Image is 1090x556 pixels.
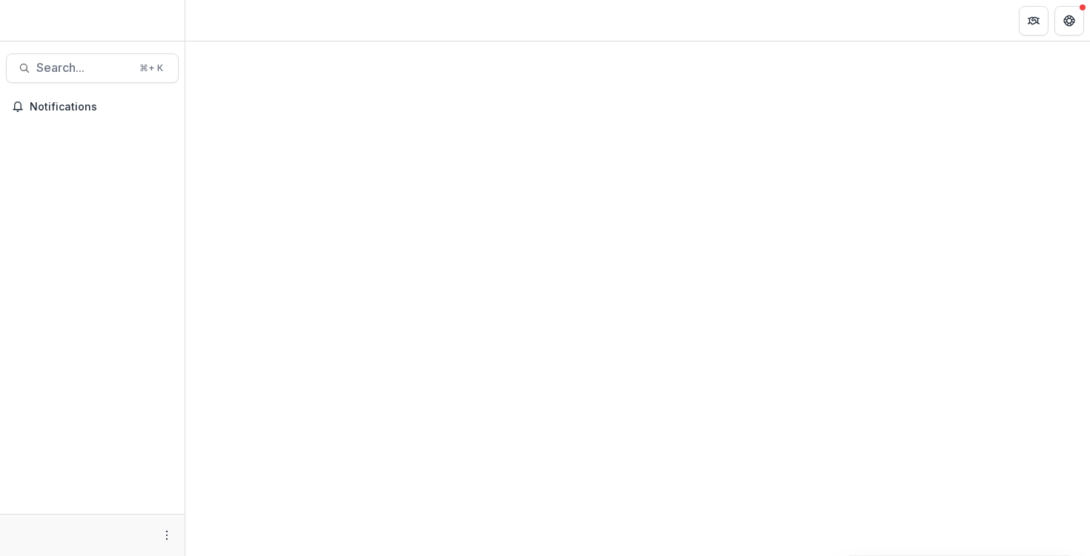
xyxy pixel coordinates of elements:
button: More [158,526,176,544]
div: ⌘ + K [136,60,166,76]
nav: breadcrumb [191,10,254,31]
button: Get Help [1054,6,1084,36]
span: Notifications [30,101,173,113]
span: Search... [36,61,131,75]
button: Search... [6,53,179,83]
button: Partners [1019,6,1048,36]
button: Notifications [6,95,179,119]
